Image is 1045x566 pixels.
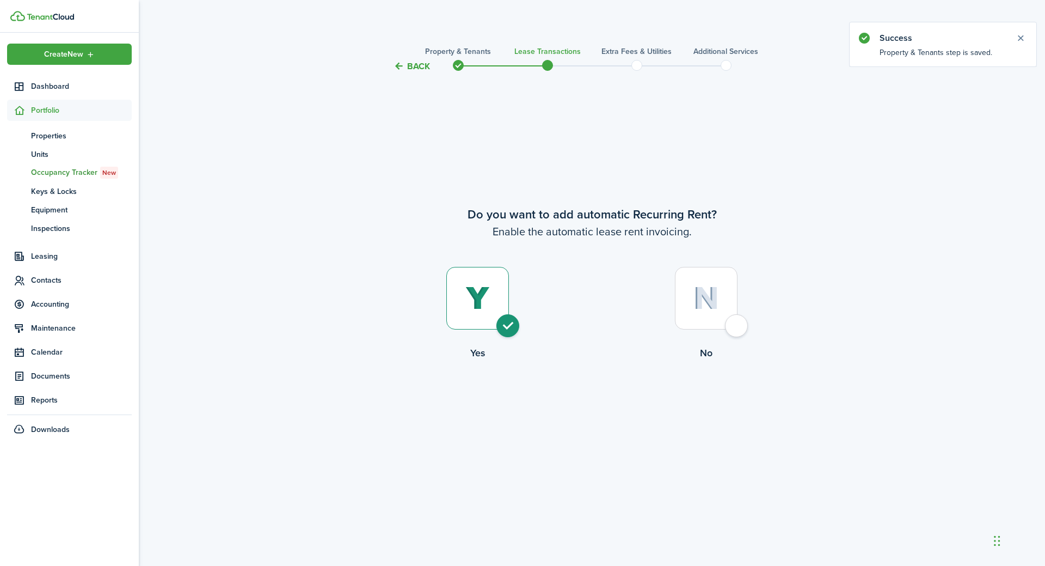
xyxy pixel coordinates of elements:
a: Units [7,145,132,163]
span: Properties [31,130,132,142]
button: Back [394,60,430,72]
h3: Additional Services [693,46,758,57]
a: Equipment [7,200,132,219]
span: Maintenance [31,322,132,334]
h3: Lease Transactions [514,46,581,57]
notify-body: Property & Tenants step is saved. [850,47,1036,66]
span: Documents [31,370,132,382]
img: No [693,287,719,310]
span: Occupancy Tracker [31,167,132,179]
span: Calendar [31,346,132,358]
wizard-step-header-title: Do you want to add automatic Recurring Rent? [364,205,821,223]
a: Keys & Locks [7,182,132,200]
h3: Extra fees & Utilities [601,46,672,57]
control-radio-card-title: Yes [364,346,592,360]
img: Yes (selected) [465,287,490,311]
a: Occupancy TrackerNew [7,163,132,182]
button: Open menu [7,44,132,65]
span: Create New [44,51,83,58]
span: Contacts [31,275,132,286]
img: TenantCloud [10,11,25,21]
control-radio-card-title: No [592,346,821,360]
a: Inspections [7,219,132,238]
span: Equipment [31,204,132,216]
span: Reports [31,394,132,406]
h3: Property & Tenants [425,46,491,57]
span: Dashboard [31,81,132,92]
a: Properties [7,126,132,145]
div: Drag [994,525,1000,557]
iframe: Chat Widget [991,514,1045,566]
img: TenantCloud [27,14,74,20]
span: Inspections [31,223,132,234]
span: Downloads [31,424,70,435]
span: Accounting [31,299,132,310]
span: Keys & Locks [31,186,132,197]
span: Leasing [31,251,132,262]
span: Units [31,149,132,160]
a: Reports [7,389,132,411]
wizard-step-header-description: Enable the automatic lease rent invoicing. [364,223,821,240]
span: Portfolio [31,105,132,116]
button: Close notify [1013,31,1028,46]
notify-title: Success [880,32,1005,45]
a: Dashboard [7,76,132,97]
span: New [102,168,116,178]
